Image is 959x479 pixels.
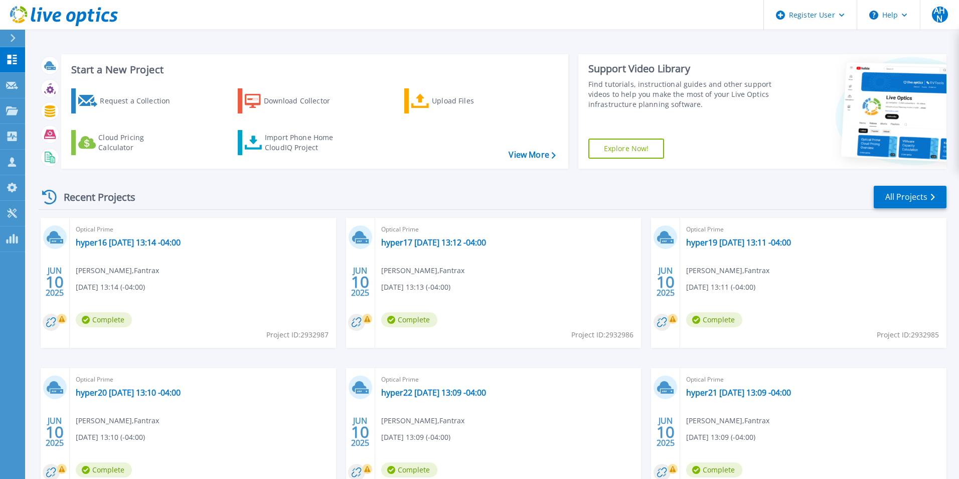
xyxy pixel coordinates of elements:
a: Explore Now! [588,139,665,159]
span: Optical Prime [76,224,330,235]
div: Upload Files [432,91,512,111]
a: All Projects [874,186,946,208]
span: [DATE] 13:13 (-04:00) [381,282,450,293]
span: Complete [686,462,742,477]
a: hyper20 [DATE] 13:10 -04:00 [76,388,181,398]
a: hyper17 [DATE] 13:12 -04:00 [381,237,486,248]
span: 10 [46,428,64,436]
span: [PERSON_NAME] , Fantrax [686,415,769,426]
div: JUN 2025 [351,414,370,450]
span: [DATE] 13:14 (-04:00) [76,282,145,293]
span: 10 [657,428,675,436]
div: Support Video Library [588,62,776,75]
a: hyper19 [DATE] 13:11 -04:00 [686,237,791,248]
span: [DATE] 13:09 (-04:00) [381,432,450,443]
span: [DATE] 13:10 (-04:00) [76,432,145,443]
span: 10 [46,278,64,286]
span: 10 [351,428,369,436]
span: 10 [351,278,369,286]
a: Upload Files [404,88,516,113]
span: Optical Prime [76,374,330,385]
span: Complete [381,462,437,477]
div: JUN 2025 [351,264,370,300]
span: Optical Prime [686,374,940,385]
span: Project ID: 2932986 [571,329,633,340]
span: 10 [657,278,675,286]
a: Download Collector [238,88,350,113]
a: hyper21 [DATE] 13:09 -04:00 [686,388,791,398]
span: Complete [381,312,437,327]
span: [DATE] 13:09 (-04:00) [686,432,755,443]
div: JUN 2025 [45,414,64,450]
span: [PERSON_NAME] , Fantrax [686,265,769,276]
span: [DATE] 13:11 (-04:00) [686,282,755,293]
div: Find tutorials, instructional guides and other support videos to help you make the most of your L... [588,79,776,109]
div: JUN 2025 [45,264,64,300]
a: Cloud Pricing Calculator [71,130,183,155]
span: Project ID: 2932985 [877,329,939,340]
span: Project ID: 2932987 [266,329,329,340]
span: [PERSON_NAME] , Fantrax [381,265,464,276]
h3: Start a New Project [71,64,555,75]
div: Import Phone Home CloudIQ Project [265,133,343,153]
div: Recent Projects [39,185,149,209]
div: Download Collector [264,91,344,111]
span: Optical Prime [381,374,635,385]
span: Complete [76,462,132,477]
a: hyper22 [DATE] 13:09 -04:00 [381,388,486,398]
span: Complete [76,312,132,327]
span: AHN [932,7,948,23]
span: Optical Prime [686,224,940,235]
span: [PERSON_NAME] , Fantrax [76,265,159,276]
a: Request a Collection [71,88,183,113]
div: JUN 2025 [656,264,675,300]
a: hyper16 [DATE] 13:14 -04:00 [76,237,181,248]
span: Complete [686,312,742,327]
a: View More [509,150,555,160]
div: JUN 2025 [656,414,675,450]
span: [PERSON_NAME] , Fantrax [381,415,464,426]
div: Request a Collection [100,91,180,111]
span: [PERSON_NAME] , Fantrax [76,415,159,426]
div: Cloud Pricing Calculator [98,133,179,153]
span: Optical Prime [381,224,635,235]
